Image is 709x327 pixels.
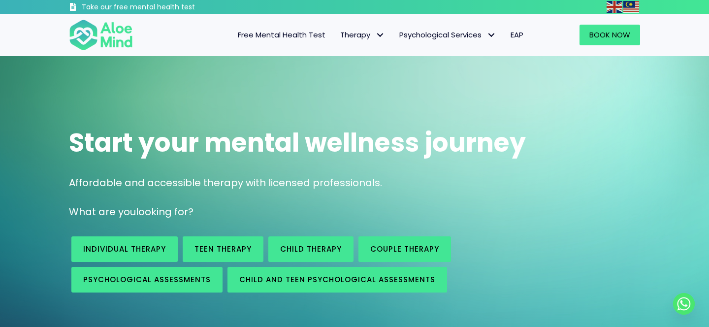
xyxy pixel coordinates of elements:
span: Child and Teen Psychological assessments [239,274,435,285]
span: Psychological Services [399,30,496,40]
img: ms [623,1,639,13]
p: Affordable and accessible therapy with licensed professionals. [69,176,640,190]
a: Malay [623,1,640,12]
span: Start your mental wellness journey [69,125,526,161]
a: Teen Therapy [183,236,263,262]
a: Book Now [580,25,640,45]
span: Psychological assessments [83,274,211,285]
img: Aloe mind Logo [69,19,133,51]
a: Couple therapy [358,236,451,262]
a: Free Mental Health Test [230,25,333,45]
nav: Menu [146,25,531,45]
a: TherapyTherapy: submenu [333,25,392,45]
a: EAP [503,25,531,45]
a: Child Therapy [268,236,354,262]
a: Take our free mental health test [69,2,248,14]
img: en [607,1,622,13]
a: Psychological ServicesPsychological Services: submenu [392,25,503,45]
span: Psychological Services: submenu [484,28,498,42]
span: looking for? [136,205,193,219]
span: Book Now [589,30,630,40]
a: Psychological assessments [71,267,223,293]
a: Child and Teen Psychological assessments [227,267,447,293]
span: Therapy [340,30,385,40]
a: English [607,1,623,12]
span: Couple therapy [370,244,439,254]
a: Individual therapy [71,236,178,262]
h3: Take our free mental health test [82,2,248,12]
span: Therapy: submenu [373,28,387,42]
span: What are you [69,205,136,219]
span: EAP [511,30,523,40]
a: Whatsapp [673,293,695,315]
span: Teen Therapy [194,244,252,254]
span: Child Therapy [280,244,342,254]
span: Free Mental Health Test [238,30,325,40]
span: Individual therapy [83,244,166,254]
